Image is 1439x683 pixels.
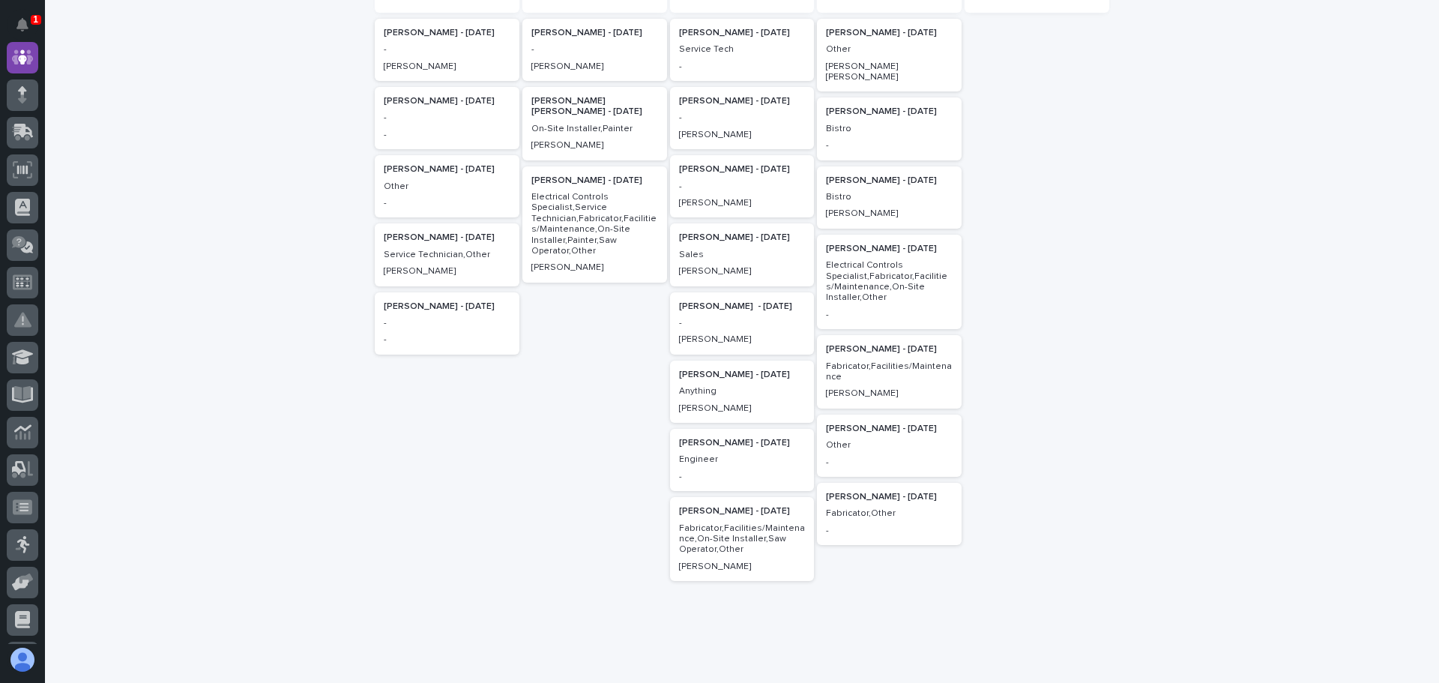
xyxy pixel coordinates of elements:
div: [PERSON_NAME] - [DATE]-[PERSON_NAME] [670,155,815,217]
p: [PERSON_NAME] - [DATE] [384,164,510,175]
p: [PERSON_NAME] - [DATE] [679,96,806,106]
a: [PERSON_NAME] - [DATE]-[PERSON_NAME] [375,19,519,81]
p: 1 [33,14,38,25]
p: [PERSON_NAME] - [DATE] [826,244,953,254]
a: [PERSON_NAME] - [DATE]Anything[PERSON_NAME] [670,361,815,423]
p: [PERSON_NAME] - [DATE] [384,232,510,243]
p: [PERSON_NAME] [531,61,658,72]
a: [PERSON_NAME] - [DATE]-[PERSON_NAME] [522,19,667,81]
p: [PERSON_NAME] [679,334,806,345]
div: Notifications1 [19,18,38,42]
p: - [826,457,953,468]
a: [PERSON_NAME] - [DATE]Electrical Controls Specialist,Service Technician,Fabricator,Facilities/Mai... [522,166,667,283]
p: [PERSON_NAME] - [DATE] [826,344,953,355]
p: Service Tech [679,44,806,55]
a: [PERSON_NAME] - [DATE]Fabricator,Other- [817,483,962,545]
p: Fabricator,Facilities/Maintenance,On-Site Installer,Saw Operator,Other [679,523,806,556]
a: [PERSON_NAME] - [DATE]Other- [817,415,962,477]
p: - [679,318,806,328]
p: Electrical Controls Specialist,Service Technician,Fabricator,Facilities/Maintenance,On-Site Insta... [531,192,658,256]
a: [PERSON_NAME] - [DATE]-- [375,87,519,149]
p: Fabricator,Other [826,508,953,519]
p: Anything [679,386,806,397]
p: [PERSON_NAME] [679,562,806,572]
p: - [679,181,806,192]
p: - [531,44,658,55]
a: [PERSON_NAME] - [DATE]-[PERSON_NAME] [670,292,815,355]
p: Sales [679,250,806,260]
a: [PERSON_NAME] - [DATE]Electrical Controls Specialist,Fabricator,Facilities/Maintenance,On-Site In... [817,235,962,329]
p: [PERSON_NAME] - [DATE] [679,164,806,175]
p: [PERSON_NAME] [679,266,806,277]
p: [PERSON_NAME] [PERSON_NAME] - [DATE] [531,96,658,118]
p: [PERSON_NAME] - [DATE] [384,28,510,38]
p: [PERSON_NAME] - [DATE] [679,506,806,517]
a: [PERSON_NAME] - [DATE]Service Tech- [670,19,815,81]
p: - [826,526,953,536]
p: [PERSON_NAME] - [DATE] [826,492,953,502]
p: Other [826,440,953,451]
a: [PERSON_NAME] - [DATE]-- [375,292,519,355]
a: [PERSON_NAME] [PERSON_NAME] - [DATE]On-Site Installer,Painter[PERSON_NAME] [522,87,667,160]
p: [PERSON_NAME] - [DATE] [531,28,658,38]
p: - [384,112,510,123]
p: [PERSON_NAME] [679,130,806,140]
p: [PERSON_NAME] - [DATE] [679,28,806,38]
a: [PERSON_NAME] - [DATE]Fabricator,Facilities/Maintenance[PERSON_NAME] [817,335,962,409]
p: Service Technician,Other [384,250,510,260]
a: [PERSON_NAME] - [DATE]Other[PERSON_NAME] [PERSON_NAME] [817,19,962,92]
p: [PERSON_NAME] - [DATE] [679,301,806,312]
p: Bistro [826,192,953,202]
a: [PERSON_NAME] - [DATE]-[PERSON_NAME] [670,87,815,149]
p: [PERSON_NAME] [531,262,658,273]
p: [PERSON_NAME] - [DATE] [826,28,953,38]
p: - [384,334,510,345]
p: [PERSON_NAME] - [DATE] [384,96,510,106]
p: [PERSON_NAME] [679,403,806,414]
a: [PERSON_NAME] - [DATE]Sales[PERSON_NAME] [670,223,815,286]
p: - [384,130,510,140]
p: Other [826,44,953,55]
p: Electrical Controls Specialist,Fabricator,Facilities/Maintenance,On-Site Installer,Other [826,260,953,304]
button: Notifications [7,9,38,40]
p: [PERSON_NAME] - [DATE] [826,424,953,434]
p: [PERSON_NAME] [826,208,953,219]
p: - [826,140,953,151]
div: [PERSON_NAME] - [DATE]Bistro- [817,97,962,160]
p: Other [384,181,510,192]
p: [PERSON_NAME] - [DATE] [679,370,806,380]
p: Fabricator,Facilities/Maintenance [826,361,953,383]
p: [PERSON_NAME] - [DATE] [679,232,806,243]
p: [PERSON_NAME] [531,140,658,151]
a: [PERSON_NAME] - [DATE]Engineer- [670,429,815,491]
p: [PERSON_NAME] - [DATE] [679,438,806,448]
a: [PERSON_NAME] - [DATE]Fabricator,Facilities/Maintenance,On-Site Installer,Saw Operator,Other[PERS... [670,497,815,581]
p: [PERSON_NAME] [679,198,806,208]
p: [PERSON_NAME] [PERSON_NAME] [826,61,953,83]
p: - [384,44,510,55]
p: [PERSON_NAME] - [DATE] [826,106,953,117]
a: [PERSON_NAME] - [DATE]Service Technician,Other[PERSON_NAME] [375,223,519,286]
a: [PERSON_NAME] - [DATE]Other- [375,155,519,217]
p: - [826,310,953,320]
a: [PERSON_NAME] - [DATE]Bistro[PERSON_NAME] [817,166,962,229]
p: Engineer [679,454,806,465]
